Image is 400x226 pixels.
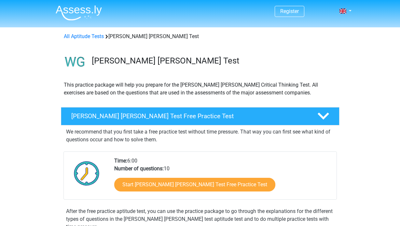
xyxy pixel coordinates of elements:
[92,56,334,66] h3: [PERSON_NAME] [PERSON_NAME] Test
[280,8,299,14] a: Register
[61,33,339,40] div: [PERSON_NAME] [PERSON_NAME] Test
[64,33,104,39] a: All Aptitude Tests
[66,128,334,144] p: We recommend that you first take a free practice test without time pressure. That way you can fir...
[58,107,342,125] a: [PERSON_NAME] [PERSON_NAME] Test Free Practice Test
[61,48,89,76] img: watson glaser test
[109,157,336,199] div: 6:00 10
[56,5,102,21] img: Assessly
[71,112,307,120] h4: [PERSON_NAME] [PERSON_NAME] Test Free Practice Test
[114,178,275,191] a: Start [PERSON_NAME] [PERSON_NAME] Test Free Practice Test
[64,81,337,97] p: This practice package will help you prepare for the [PERSON_NAME] [PERSON_NAME] Critical Thinking...
[114,158,127,164] b: Time:
[70,157,103,190] img: Clock
[114,165,164,172] b: Number of questions:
